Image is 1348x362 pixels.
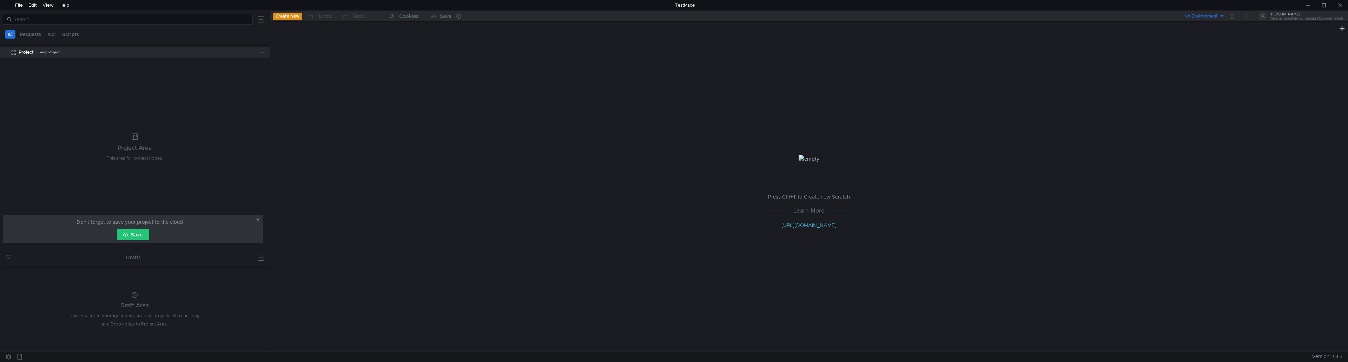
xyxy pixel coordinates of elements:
span: Don't forget to save your project to the cloud [77,218,183,226]
button: Api [45,30,58,39]
div: Temp Project [38,47,60,58]
img: empty [799,155,819,163]
div: Drafts [126,253,141,262]
button: Scripts [60,30,81,39]
div: Undo [319,12,332,20]
div: Project [19,47,34,58]
p: Press Ctrl+T to Create new Scratch [768,193,850,201]
div: Save [440,14,451,19]
button: Requests [18,30,43,39]
div: Redo [352,12,365,20]
button: Create New [273,13,302,20]
div: [PERSON_NAME] [1270,13,1343,16]
a: [URL][DOMAIN_NAME] [781,222,837,228]
button: All [5,30,15,39]
span: Version: 1.3.3 [1312,351,1342,362]
div: [PERSON_NAME][EMAIL_ADDRESS][DOMAIN_NAME] [1270,18,1343,20]
button: No Environment [1176,11,1225,22]
button: Redo [337,11,370,21]
button: Undo [302,11,337,21]
div: Cookies [399,12,418,20]
button: Save [117,229,149,240]
div: No Environment [1184,13,1218,20]
input: Search... [13,15,249,23]
span: Learn More [788,206,830,215]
